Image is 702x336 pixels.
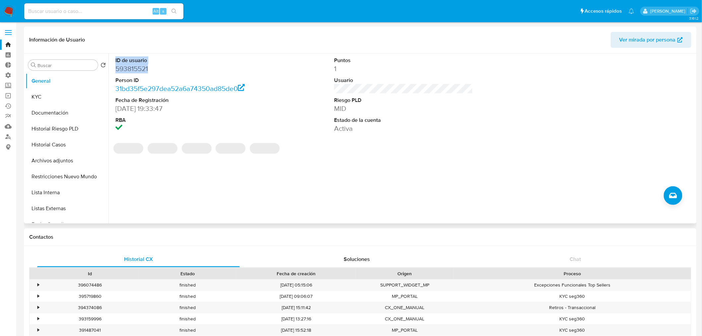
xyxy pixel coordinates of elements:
[236,313,356,324] div: [DATE] 13:27:16
[101,62,106,70] button: Volver al orden por defecto
[356,302,454,313] div: CX_ONE_MANUAL
[37,316,39,322] div: •
[334,117,473,124] dt: Estado de la cuenta
[41,280,139,291] div: 396074486
[115,77,254,84] dt: Person ID
[139,280,236,291] div: finished
[26,153,108,169] button: Archivos adjuntos
[115,84,245,93] a: 31bd35f5e297dea52a6a74350ad85de0
[334,64,473,73] dd: 1
[458,270,686,277] div: Proceso
[344,255,370,263] span: Soluciones
[26,169,108,185] button: Restricciones Nuevo Mundo
[41,302,139,313] div: 394374086
[454,291,691,302] div: KYC seg360
[334,97,473,104] dt: Riesgo PLD
[236,302,356,313] div: [DATE] 15:11:42
[241,270,351,277] div: Fecha de creación
[236,325,356,336] div: [DATE] 15:52:18
[24,7,183,16] input: Buscar usuario o caso...
[29,234,691,240] h1: Contactos
[334,124,473,133] dd: Activa
[139,313,236,324] div: finished
[454,302,691,313] div: Retiros - Transaccional
[139,325,236,336] div: finished
[570,255,581,263] span: Chat
[26,89,108,105] button: KYC
[37,327,39,333] div: •
[115,64,254,73] dd: 593815521
[139,302,236,313] div: finished
[115,104,254,113] dd: [DATE] 19:33:47
[153,8,159,14] span: Alt
[629,8,634,14] a: Notificaciones
[236,280,356,291] div: [DATE] 05:15:06
[611,32,691,48] button: Ver mirada por persona
[26,137,108,153] button: Historial Casos
[26,121,108,137] button: Historial Riesgo PLD
[41,325,139,336] div: 391487041
[454,325,691,336] div: KYC seg360
[334,57,473,64] dt: Puntos
[356,313,454,324] div: CX_ONE_MANUAL
[41,313,139,324] div: 393159996
[690,8,697,15] a: Salir
[115,57,254,64] dt: ID de usuario
[356,280,454,291] div: SUPPORT_WIDGET_MP
[361,270,449,277] div: Origen
[46,270,134,277] div: Id
[37,282,39,288] div: •
[29,37,85,43] h1: Información de Usuario
[124,255,153,263] span: Historial CX
[454,313,691,324] div: KYC seg360
[454,280,691,291] div: Excepciones Funcionales Top Sellers
[26,201,108,216] button: Listas Externas
[26,73,108,89] button: General
[162,8,164,14] span: s
[167,7,181,16] button: search-icon
[37,62,95,68] input: Buscar
[115,117,254,124] dt: RBA
[37,304,39,311] div: •
[356,291,454,302] div: MP_PORTAL
[585,8,622,15] span: Accesos rápidos
[26,216,108,232] button: Fecha Compliant
[31,62,36,68] button: Buscar
[26,105,108,121] button: Documentación
[115,97,254,104] dt: Fecha de Registración
[143,270,232,277] div: Estado
[26,185,108,201] button: Lista Interna
[139,291,236,302] div: finished
[356,325,454,336] div: MP_PORTAL
[37,293,39,299] div: •
[650,8,688,14] p: ignacio.bagnardi@mercadolibre.com
[334,104,473,113] dd: MID
[334,77,473,84] dt: Usuario
[41,291,139,302] div: 395719860
[236,291,356,302] div: [DATE] 09:06:07
[619,32,676,48] span: Ver mirada por persona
